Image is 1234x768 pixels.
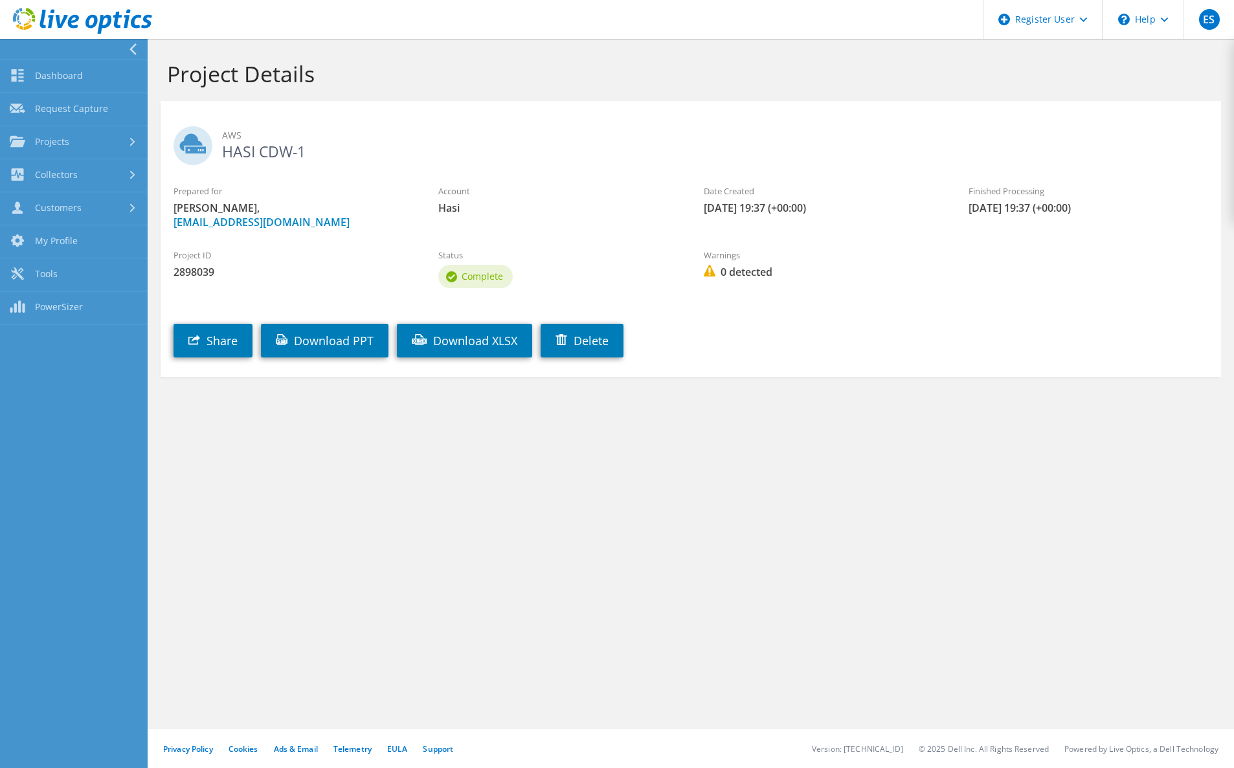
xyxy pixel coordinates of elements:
[333,743,372,754] a: Telemetry
[174,249,412,262] label: Project ID
[812,743,903,754] li: Version: [TECHNICAL_ID]
[229,743,258,754] a: Cookies
[423,743,453,754] a: Support
[704,265,943,279] span: 0 detected
[174,265,412,279] span: 2898039
[174,185,412,198] label: Prepared for
[438,249,677,262] label: Status
[1118,14,1130,25] svg: \n
[397,324,532,357] a: Download XLSX
[704,185,943,198] label: Date Created
[174,201,412,229] span: [PERSON_NAME],
[919,743,1049,754] li: © 2025 Dell Inc. All Rights Reserved
[387,743,407,754] a: EULA
[174,126,1208,159] h2: HASI CDW-1
[274,743,318,754] a: Ads & Email
[438,185,677,198] label: Account
[541,324,623,357] a: Delete
[261,324,388,357] a: Download PPT
[1064,743,1218,754] li: Powered by Live Optics, a Dell Technology
[174,324,252,357] a: Share
[438,201,677,215] span: Hasi
[704,201,943,215] span: [DATE] 19:37 (+00:00)
[167,60,1208,87] h1: Project Details
[174,215,350,229] a: [EMAIL_ADDRESS][DOMAIN_NAME]
[462,270,503,282] span: Complete
[704,249,943,262] label: Warnings
[222,128,1208,142] span: AWS
[969,185,1207,198] label: Finished Processing
[163,743,213,754] a: Privacy Policy
[969,201,1207,215] span: [DATE] 19:37 (+00:00)
[1199,9,1220,30] span: ES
